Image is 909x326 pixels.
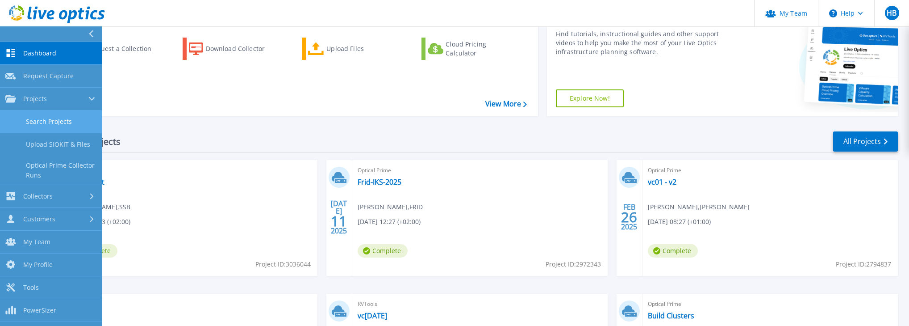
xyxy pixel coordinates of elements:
a: Build Clusters [648,311,694,320]
div: Upload Files [326,40,398,58]
div: Request a Collection [89,40,160,58]
span: Optical Prime [358,165,602,175]
span: Project ID: 2794837 [836,259,891,269]
span: Complete [648,244,698,258]
span: Collectors [23,192,53,200]
span: PowerSizer [23,306,56,314]
span: Complete [358,244,408,258]
a: Frid-IKS-2025 [358,178,401,186]
span: [PERSON_NAME] , [PERSON_NAME] [648,202,750,212]
a: Cloud Pricing Calculator [421,38,521,60]
span: 26 [621,213,637,221]
span: Optical Prime [67,299,312,309]
span: Optical Prime [67,165,312,175]
span: Project ID: 3036044 [255,259,311,269]
span: 11 [331,217,347,225]
span: RVTools [358,299,602,309]
a: Upload Files [302,38,401,60]
div: Download Collector [206,40,277,58]
div: Find tutorials, instructional guides and other support videos to help you make the most of your L... [556,30,735,56]
span: Optical Prime [648,165,892,175]
span: My Team [23,238,50,246]
span: [DATE] 08:27 (+01:00) [648,217,711,227]
a: vc01 - v2 [648,178,676,186]
a: View More [485,100,527,108]
a: Request a Collection [63,38,163,60]
span: Request Capture [23,72,74,80]
span: Dashboard [23,49,56,57]
span: My Profile [23,261,53,269]
div: FEB 2025 [621,201,638,233]
span: Project ID: 2972343 [546,259,601,269]
span: [PERSON_NAME] , FRID [358,202,423,212]
a: All Projects [833,131,898,152]
span: HB [887,9,896,17]
span: Projects [23,95,47,103]
a: Download Collector [183,38,282,60]
div: Cloud Pricing Calculator [446,40,517,58]
a: Explore Now! [556,89,624,107]
span: Optical Prime [648,299,892,309]
span: [DATE] 12:27 (+02:00) [358,217,421,227]
span: Tools [23,284,39,292]
span: Customers [23,215,55,223]
div: [DATE] 2025 [330,201,347,233]
a: vc[DATE] [358,311,387,320]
